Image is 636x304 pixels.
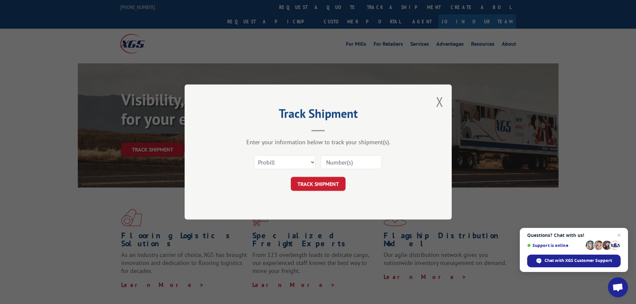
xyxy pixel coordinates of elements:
div: Open chat [608,277,628,297]
div: Enter your information below to track your shipment(s). [218,138,418,146]
input: Number(s) [321,155,382,169]
span: Support is online [527,243,583,248]
span: Close chat [615,231,623,239]
div: Chat with XGS Customer Support [527,255,621,267]
button: TRACK SHIPMENT [291,177,346,191]
h2: Track Shipment [218,109,418,121]
span: Chat with XGS Customer Support [545,258,612,264]
button: Close modal [436,93,443,110]
span: Questions? Chat with us! [527,233,621,238]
